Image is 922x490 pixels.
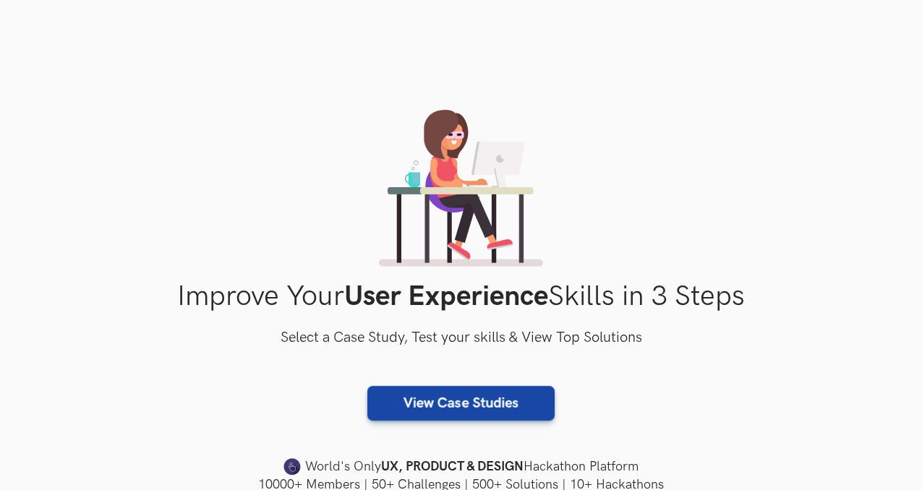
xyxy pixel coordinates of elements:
a: View Case Studies [367,386,555,421]
strong: User Experience [344,280,548,314]
h4: World's Only Hackathon Platform [91,457,832,477]
img: uxhack-favicon-image.png [283,457,301,476]
h1: Improve Your Skills in 3 Steps [91,280,832,314]
strong: UX, PRODUCT & DESIGN [381,457,524,477]
h3: Select a Case Study, Test your skills & View Top Solutions [91,327,832,350]
img: lady working on laptop [379,110,543,267]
